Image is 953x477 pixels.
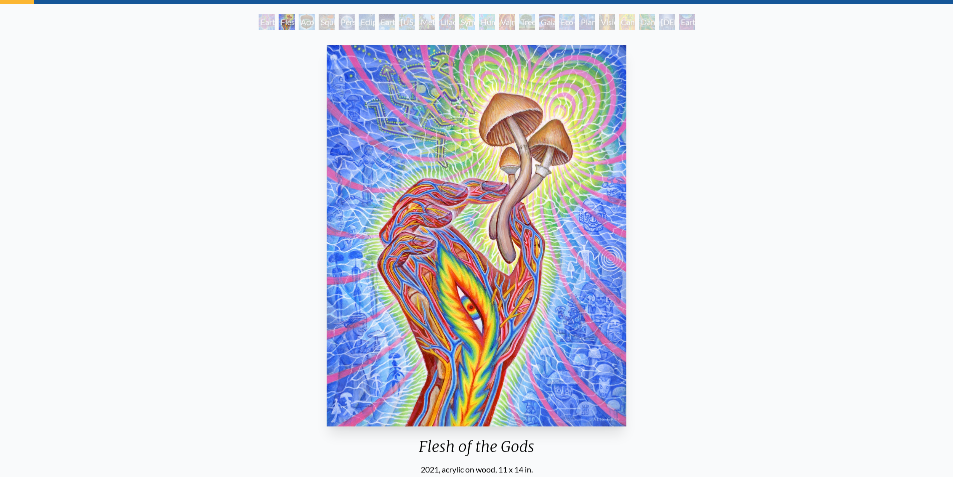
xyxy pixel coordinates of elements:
[479,14,495,30] div: Humming Bird
[399,14,415,30] div: [US_STATE] Song
[419,14,435,30] div: Metamorphosis
[599,14,615,30] div: Vision Tree
[279,14,295,30] div: Flesh of the Gods
[259,14,275,30] div: Earth Witness
[323,463,630,475] div: 2021, acrylic on wood, 11 x 14 in.
[459,14,475,30] div: Symbiosis: Gall Wasp & Oak Tree
[359,14,375,30] div: Eclipse
[439,14,455,30] div: Lilacs
[323,437,630,463] div: Flesh of the Gods
[579,14,595,30] div: Planetary Prayers
[319,14,335,30] div: Squirrel
[299,14,315,30] div: Acorn Dream
[519,14,535,30] div: Tree & Person
[659,14,675,30] div: [DEMOGRAPHIC_DATA] in the Ocean of Awareness
[339,14,355,30] div: Person Planet
[327,45,626,426] img: Flesh-of-the-Gods-2021-Alex-Grey-watermarked.jpg
[559,14,575,30] div: Eco-Atlas
[639,14,655,30] div: Dance of Cannabia
[379,14,395,30] div: Earth Energies
[499,14,515,30] div: Vajra Horse
[539,14,555,30] div: Gaia
[619,14,635,30] div: Cannabis Mudra
[679,14,695,30] div: Earthmind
